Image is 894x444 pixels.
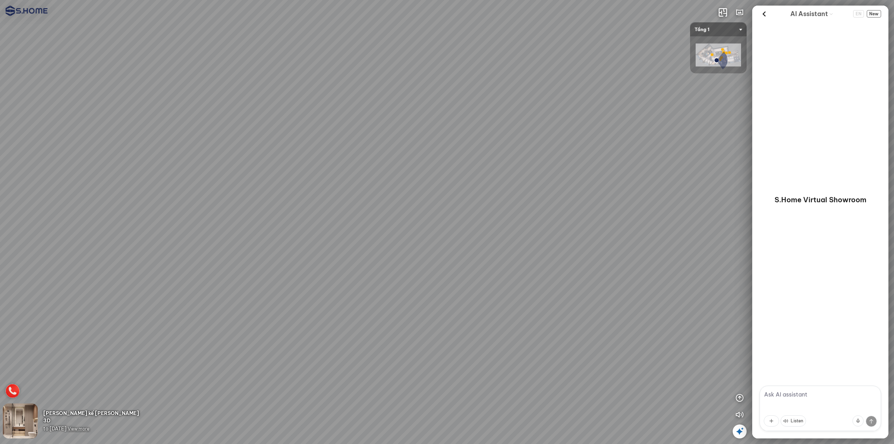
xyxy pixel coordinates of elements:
img: logo [6,6,47,16]
img: shome_ha_dong_l_ZJLELUXWZUJH.png [696,44,741,67]
span: AI Assistant [790,9,828,19]
span: View more [68,426,89,431]
button: New Chat [867,10,881,17]
button: Listen [781,415,806,427]
span: EN [853,10,864,17]
img: hotline_icon_VCHHFN9JCFPE.png [6,384,20,398]
span: New [867,10,881,17]
button: Change language [853,10,864,17]
span: Tầng 1 [695,22,742,36]
p: S.Home Virtual Showroom [775,195,866,205]
div: AI Guide options [790,8,834,19]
